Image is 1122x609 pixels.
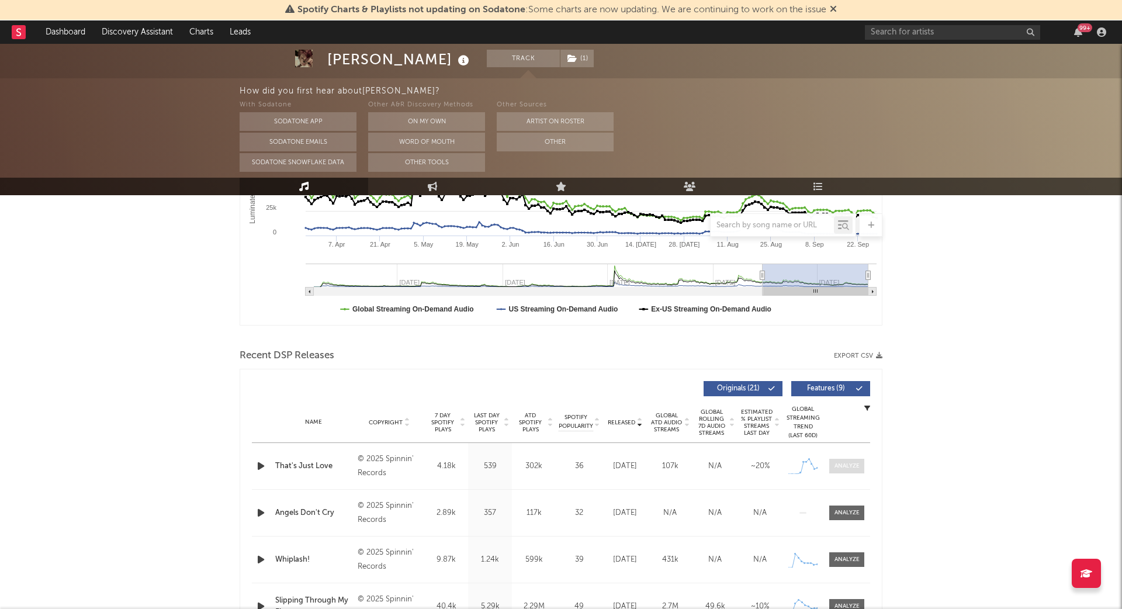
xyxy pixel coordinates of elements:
[275,507,352,519] a: Angels Don't Cry
[358,499,421,527] div: © 2025 Spinnin' Records
[275,418,352,427] div: Name
[368,133,485,151] button: Word Of Mouth
[805,241,824,248] text: 8. Sep
[587,241,608,248] text: 30. Jun
[501,241,519,248] text: 2. Jun
[830,5,837,15] span: Dismiss
[240,133,356,151] button: Sodatone Emails
[266,204,276,211] text: 25k
[625,241,656,248] text: 14. [DATE]
[327,50,472,69] div: [PERSON_NAME]
[93,20,181,44] a: Discovery Assistant
[543,241,565,248] text: 16. Jun
[515,507,553,519] div: 117k
[471,554,509,566] div: 1.24k
[740,554,780,566] div: N/A
[515,461,553,472] div: 302k
[368,98,485,112] div: Other A&R Discovery Methods
[221,20,259,44] a: Leads
[370,241,390,248] text: 21. Apr
[650,461,690,472] div: 107k
[240,153,356,172] button: Sodatone Snowflake Data
[368,153,485,172] button: Other Tools
[695,409,728,437] span: Global Rolling 7D Audio Streams
[515,412,546,433] span: ATD Spotify Plays
[369,419,403,426] span: Copyright
[37,20,93,44] a: Dashboard
[509,305,618,313] text: US Streaming On-Demand Audio
[740,461,780,472] div: ~ 20 %
[275,461,352,472] a: That's Just Love
[650,507,690,519] div: N/A
[605,461,645,472] div: [DATE]
[240,349,334,363] span: Recent DSP Releases
[560,50,594,67] span: ( 1 )
[740,409,773,437] span: Estimated % Playlist Streams Last Day
[240,91,882,325] svg: Luminate Daily Consumption
[456,241,479,248] text: 19. May
[1078,23,1092,32] div: 99 +
[651,305,771,313] text: Ex-US Streaming On-Demand Audio
[785,405,820,440] div: Global Streaming Trend (Last 60D)
[427,412,458,433] span: 7 Day Spotify Plays
[669,241,699,248] text: 28. [DATE]
[427,461,465,472] div: 4.18k
[297,5,525,15] span: Spotify Charts & Playlists not updating on Sodatone
[865,25,1040,40] input: Search for artists
[650,554,690,566] div: 431k
[711,385,765,392] span: Originals ( 21 )
[711,221,834,230] input: Search by song name or URL
[695,554,735,566] div: N/A
[608,419,635,426] span: Released
[760,241,782,248] text: 25. Aug
[559,554,600,566] div: 39
[695,507,735,519] div: N/A
[471,412,502,433] span: Last Day Spotify Plays
[834,352,882,359] button: Export CSV
[297,5,826,15] span: : Some charts are now updating. We are continuing to work on the issue
[368,112,485,131] button: On My Own
[240,84,1122,98] div: How did you first hear about [PERSON_NAME] ?
[791,381,870,396] button: Features(9)
[740,507,780,519] div: N/A
[605,507,645,519] div: [DATE]
[427,507,465,519] div: 2.89k
[181,20,221,44] a: Charts
[358,452,421,480] div: © 2025 Spinnin' Records
[352,305,474,313] text: Global Streaming On-Demand Audio
[240,98,356,112] div: With Sodatone
[559,413,593,431] span: Spotify Popularity
[497,133,614,151] button: Other
[695,461,735,472] div: N/A
[799,385,853,392] span: Features ( 9 )
[471,461,509,472] div: 539
[471,507,509,519] div: 357
[497,112,614,131] button: Artist on Roster
[559,507,600,519] div: 32
[560,50,594,67] button: (1)
[358,546,421,574] div: © 2025 Spinnin' Records
[328,241,345,248] text: 7. Apr
[650,412,683,433] span: Global ATD Audio Streams
[1074,27,1082,37] button: 99+
[847,241,869,248] text: 22. Sep
[497,98,614,112] div: Other Sources
[605,554,645,566] div: [DATE]
[427,554,465,566] div: 9.87k
[515,554,553,566] div: 599k
[240,112,356,131] button: Sodatone App
[704,381,782,396] button: Originals(21)
[275,554,352,566] a: Whiplash!
[487,50,560,67] button: Track
[716,241,738,248] text: 11. Aug
[414,241,434,248] text: 5. May
[559,461,600,472] div: 36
